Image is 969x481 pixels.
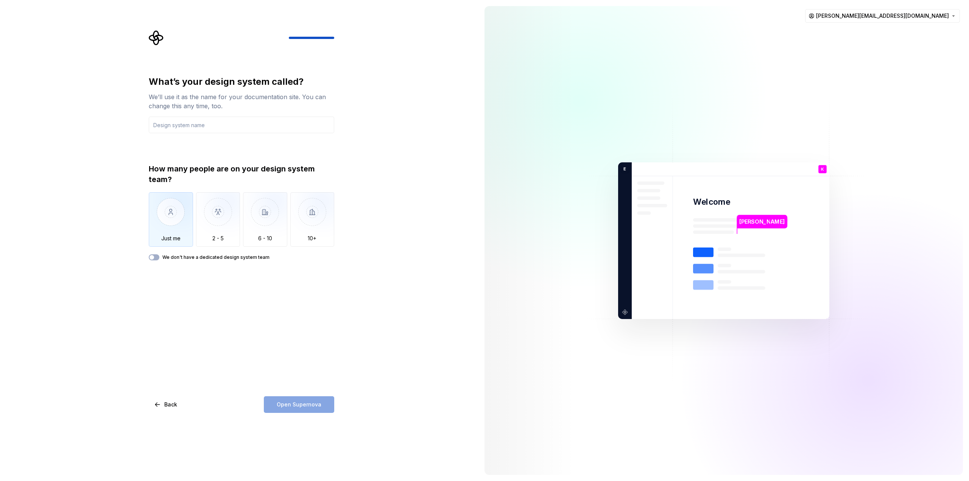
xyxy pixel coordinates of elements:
span: Back [164,401,177,408]
label: We don't have a dedicated design system team [162,254,270,260]
span: [PERSON_NAME][EMAIL_ADDRESS][DOMAIN_NAME] [816,12,949,20]
div: What’s your design system called? [149,76,334,88]
p: E [621,165,626,172]
svg: Supernova Logo [149,30,164,45]
div: We’ll use it as the name for your documentation site. You can change this any time, too. [149,92,334,111]
input: Design system name [149,117,334,133]
button: Back [149,396,184,413]
p: K [821,167,824,171]
p: Welcome [693,196,730,207]
button: [PERSON_NAME][EMAIL_ADDRESS][DOMAIN_NAME] [805,9,960,23]
div: How many people are on your design system team? [149,163,334,185]
p: [PERSON_NAME] [739,217,785,226]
